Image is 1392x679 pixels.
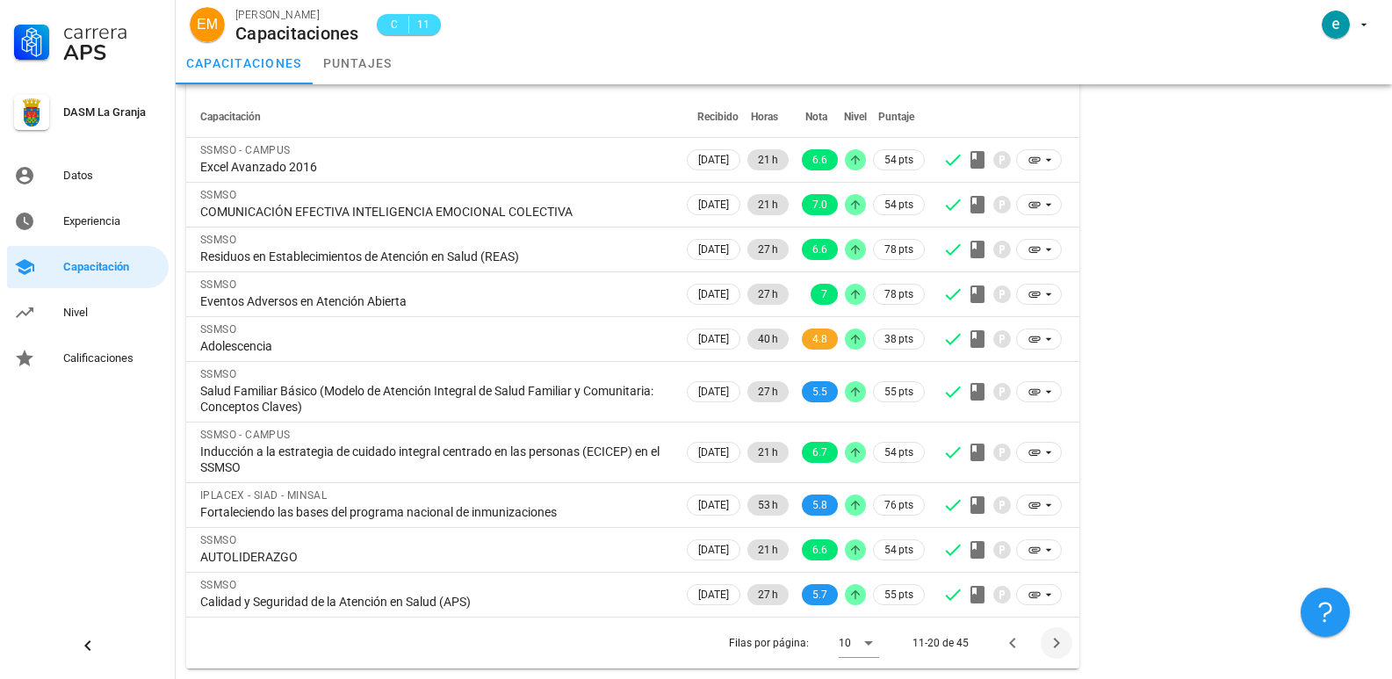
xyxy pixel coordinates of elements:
[805,111,827,123] span: Nota
[200,429,291,441] span: SSMSO - CAMPUS
[387,16,401,33] span: C
[200,338,669,354] div: Adolescencia
[758,442,778,463] span: 21 h
[200,278,236,291] span: SSMSO
[7,246,169,288] a: Capacitación
[844,111,867,123] span: Nivel
[884,151,913,169] span: 54 pts
[416,16,430,33] span: 11
[1041,627,1072,659] button: Página siguiente
[744,96,792,138] th: Horas
[63,42,162,63] div: APS
[7,337,169,379] a: Calificaciones
[812,584,827,605] span: 5.7
[200,249,669,264] div: Residuos en Establecimientos de Atención en Salud (REAS)
[200,504,669,520] div: Fortaleciendo las bases del programa nacional de inmunizaciones
[751,111,778,123] span: Horas
[884,241,913,258] span: 78 pts
[821,284,827,305] span: 7
[698,329,729,349] span: [DATE]
[758,194,778,215] span: 21 h
[63,351,162,365] div: Calificaciones
[884,330,913,348] span: 38 pts
[235,6,359,24] div: [PERSON_NAME]
[683,96,744,138] th: Recibido
[200,204,669,220] div: COMUNICACIÓN EFECTIVA INTELIGENCIA EMOCIONAL COLECTIVA
[697,111,739,123] span: Recibido
[698,540,729,560] span: [DATE]
[812,495,827,516] span: 5.8
[839,629,879,657] div: 10Filas por página:
[758,284,778,305] span: 27 h
[758,539,778,560] span: 21 h
[7,155,169,197] a: Datos
[63,306,162,320] div: Nivel
[200,549,669,565] div: AUTOLIDERAZGO
[884,444,913,461] span: 54 pts
[200,111,261,123] span: Capacitación
[878,111,914,123] span: Puntaje
[235,24,359,43] div: Capacitaciones
[884,383,913,401] span: 55 pts
[200,444,669,475] div: Inducción a la estrategia de cuidado integral centrado en las personas (ECICEP) en el SSMSO
[313,42,403,84] a: puntajes
[200,293,669,309] div: Eventos Adversos en Atención Abierta
[200,234,236,246] span: SSMSO
[200,489,327,502] span: IPLACEX - SIAD - MINSAL
[200,368,236,380] span: SSMSO
[190,7,225,42] div: avatar
[200,594,669,610] div: Calidad y Seguridad de la Atención en Salud (APS)
[7,292,169,334] a: Nivel
[698,495,729,515] span: [DATE]
[200,189,236,201] span: SSMSO
[63,169,162,183] div: Datos
[63,105,162,119] div: DASM La Granja
[839,635,851,651] div: 10
[812,442,827,463] span: 6.7
[869,96,928,138] th: Puntaje
[884,586,913,603] span: 55 pts
[698,443,729,462] span: [DATE]
[841,96,869,138] th: Nivel
[812,194,827,215] span: 7.0
[698,382,729,401] span: [DATE]
[812,239,827,260] span: 6.6
[884,196,913,213] span: 54 pts
[200,383,669,415] div: Salud Familiar Básico (Modelo de Atención Integral de Salud Familiar y Comunitaria: Conceptos Cla...
[812,381,827,402] span: 5.5
[698,195,729,214] span: [DATE]
[63,21,162,42] div: Carrera
[7,200,169,242] a: Experiencia
[200,159,669,175] div: Excel Avanzado 2016
[176,42,313,84] a: capacitaciones
[63,260,162,274] div: Capacitación
[758,149,778,170] span: 21 h
[884,496,913,514] span: 76 pts
[197,7,218,42] span: EM
[200,144,291,156] span: SSMSO - CAMPUS
[758,584,778,605] span: 27 h
[698,240,729,259] span: [DATE]
[758,239,778,260] span: 27 h
[200,579,236,591] span: SSMSO
[1322,11,1350,39] div: avatar
[884,285,913,303] span: 78 pts
[758,329,778,350] span: 40 h
[912,635,969,651] div: 11-20 de 45
[200,534,236,546] span: SSMSO
[792,96,841,138] th: Nota
[812,149,827,170] span: 6.6
[758,495,778,516] span: 53 h
[884,541,913,559] span: 54 pts
[812,329,827,350] span: 4.8
[812,539,827,560] span: 6.6
[758,381,778,402] span: 27 h
[729,618,879,668] div: Filas por página:
[698,285,729,304] span: [DATE]
[698,150,729,170] span: [DATE]
[997,627,1028,659] button: Página anterior
[200,323,236,336] span: SSMSO
[63,214,162,228] div: Experiencia
[186,96,683,138] th: Capacitación
[698,585,729,604] span: [DATE]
